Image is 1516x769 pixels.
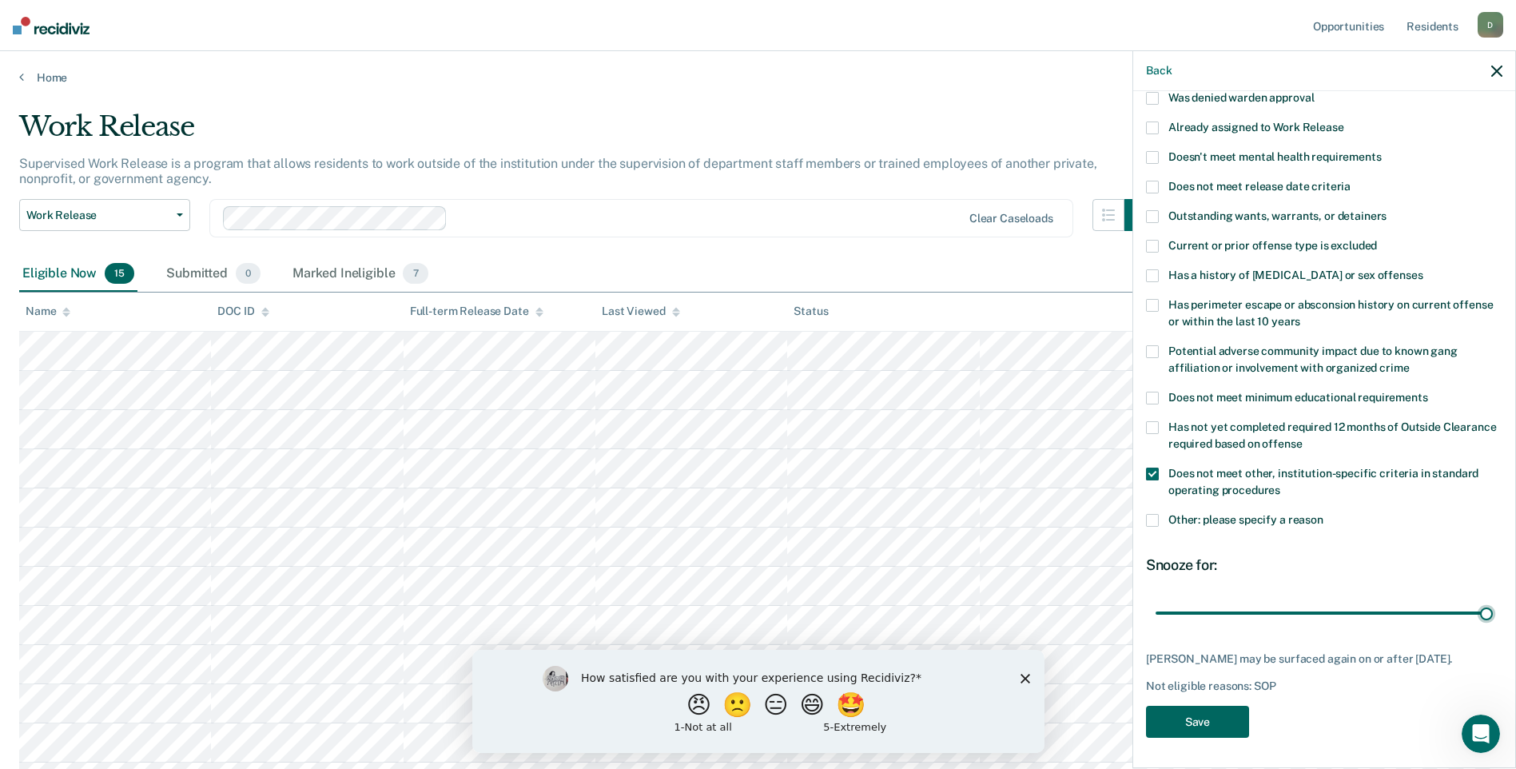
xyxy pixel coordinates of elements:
span: Outstanding wants, warrants, or detainers [1168,209,1387,222]
span: Has perimeter escape or absconsion history on current offense or within the last 10 years [1168,298,1493,328]
span: Does not meet release date criteria [1168,180,1351,193]
span: 7 [403,263,428,284]
button: Back [1146,64,1172,78]
div: DOC ID [217,305,269,318]
iframe: Survey by Kim from Recidiviz [472,650,1044,753]
button: Save [1146,706,1249,739]
span: Has a history of [MEDICAL_DATA] or sex offenses [1168,269,1422,281]
div: Clear caseloads [969,212,1053,225]
div: Full-term Release Date [410,305,543,318]
a: Home [19,70,1497,85]
span: 15 [105,263,134,284]
span: Does not meet minimum educational requirements [1168,391,1428,404]
span: Current or prior offense type is excluded [1168,239,1377,252]
span: Potential adverse community impact due to known gang affiliation or involvement with organized crime [1168,345,1458,374]
div: Submitted [163,257,264,292]
span: Already assigned to Work Release [1168,121,1344,133]
iframe: Intercom live chat [1462,715,1500,753]
div: Not eligible reasons: SOP [1146,679,1502,693]
span: Does not meet other, institution-specific criteria in standard operating procedures [1168,467,1478,496]
div: Marked Ineligible [289,257,432,292]
p: Supervised Work Release is a program that allows residents to work outside of the institution und... [19,156,1097,186]
span: Work Release [26,209,170,222]
span: Was denied warden approval [1168,91,1314,104]
div: [PERSON_NAME] may be surfaced again on or after [DATE]. [1146,652,1502,666]
div: Snooze for: [1146,556,1502,574]
span: Doesn't meet mental health requirements [1168,150,1382,163]
span: Other: please specify a reason [1168,513,1323,526]
div: Last Viewed [602,305,679,318]
span: 0 [236,263,261,284]
div: Work Release [19,110,1156,156]
div: Status [794,305,828,318]
img: Recidiviz [13,17,90,34]
span: Has not yet completed required 12 months of Outside Clearance required based on offense [1168,420,1496,450]
div: Name [26,305,70,318]
div: Eligible Now [19,257,137,292]
div: D [1478,12,1503,38]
